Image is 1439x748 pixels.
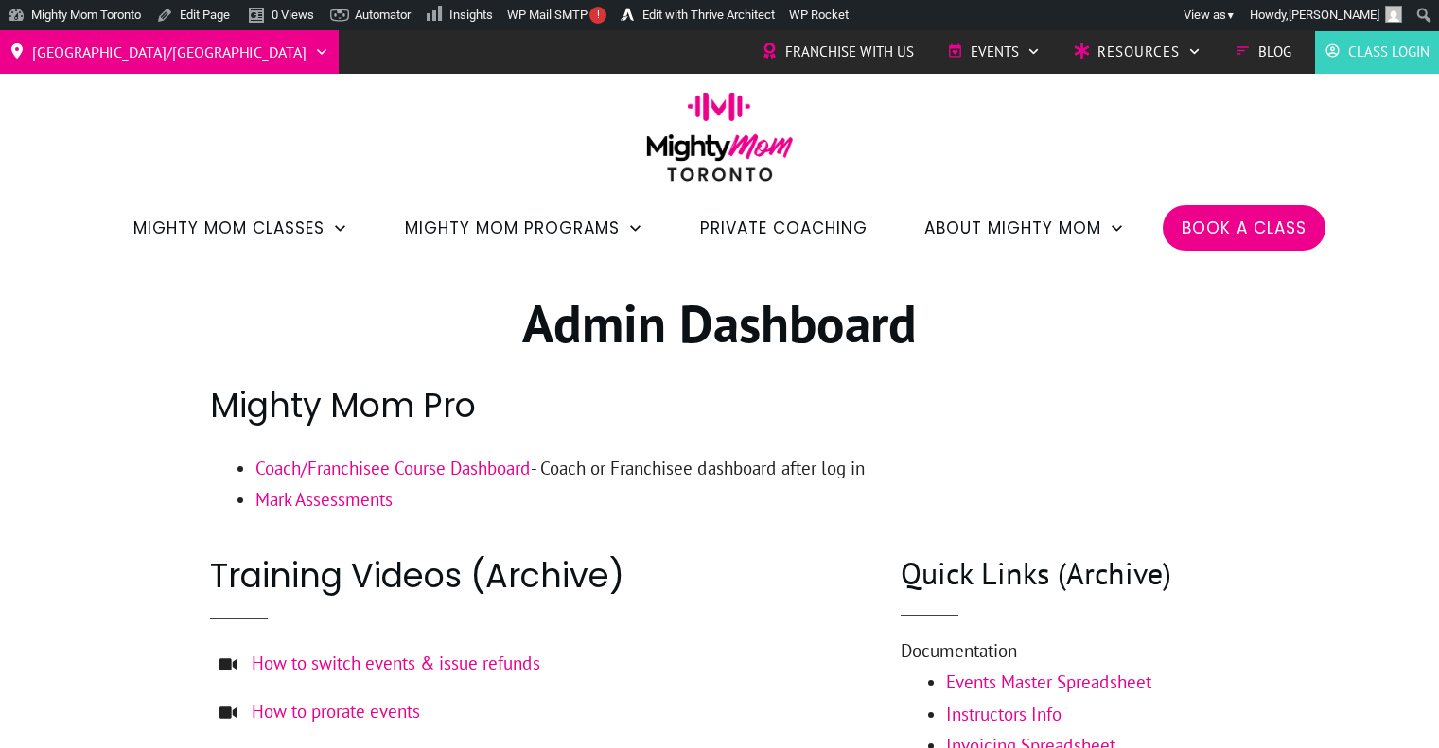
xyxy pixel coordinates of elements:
span: Events [971,38,1019,66]
h3: Quick Links (Archive) [901,552,1230,595]
span: ! [589,7,606,24]
h2: Mighty Mom Pro [210,382,1230,451]
h2: Training Videos (Archive) [210,552,885,599]
a: Mark Assessments [255,488,393,511]
a: Book a Class [1182,212,1307,244]
span: Franchise with Us [785,38,914,66]
span: Resources [1097,38,1180,66]
h1: Admin Dashboard [210,289,1230,380]
a: Mighty Mom Programs [405,212,643,244]
a: Events Master Spreadsheet [946,670,1151,693]
span: Mighty Mom Classes [133,212,325,244]
span: About Mighty Mom [924,212,1101,244]
span: [PERSON_NAME] [1289,8,1379,22]
a: Mighty Mom Classes [133,212,348,244]
a: About Mighty Mom [924,212,1125,244]
a: Franchise with Us [762,38,914,66]
a: Blog [1235,38,1291,66]
img: mightymom-logo-toronto [637,92,803,195]
span: Blog [1258,38,1291,66]
a: Resources [1074,38,1202,66]
a: Events [947,38,1041,66]
a: [GEOGRAPHIC_DATA]/[GEOGRAPHIC_DATA] [9,37,329,67]
a: Instructors Info [946,703,1062,725]
li: - Coach or Franchisee dashboard after log in [255,453,1230,484]
span: [GEOGRAPHIC_DATA]/[GEOGRAPHIC_DATA] [32,37,307,67]
span: Class Login [1348,38,1430,66]
span: Mighty Mom Programs [405,212,620,244]
span: ▼ [1226,9,1236,22]
a: Class Login [1325,38,1430,66]
a: How to switch events & issue refunds [252,652,540,674]
a: How to prorate events [252,700,420,722]
a: Coach/Franchisee Course Dashboard [255,457,531,479]
a: Private Coaching [700,212,868,244]
p: Documentation [901,635,1230,667]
